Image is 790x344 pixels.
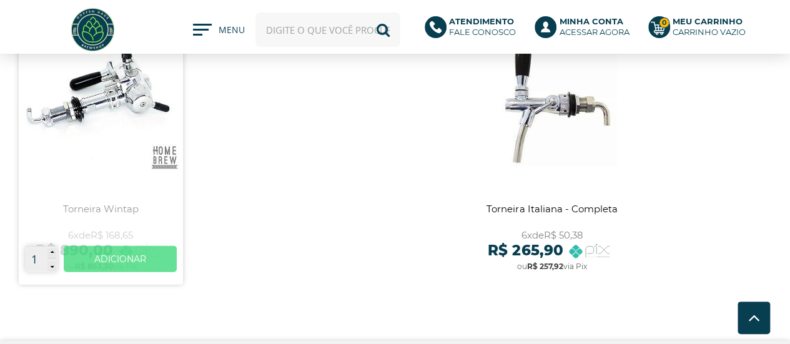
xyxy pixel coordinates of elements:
[559,16,623,26] b: Minha Conta
[449,16,516,37] p: Fale conosco
[559,16,629,37] p: Acessar agora
[193,24,243,36] button: MENU
[425,16,523,44] a: AtendimentoFale conosco
[673,16,743,26] b: Meu Carrinho
[659,17,669,28] strong: 0
[69,6,116,53] img: Hopfen Haus BrewShop
[219,24,243,42] span: MENU
[449,16,514,26] b: Atendimento
[366,12,400,47] button: Buscar
[535,16,636,44] a: Minha ContaAcessar agora
[673,27,746,37] div: Carrinho Vazio
[64,246,177,272] a: Ver mais
[255,12,401,47] input: Digite o que você procura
